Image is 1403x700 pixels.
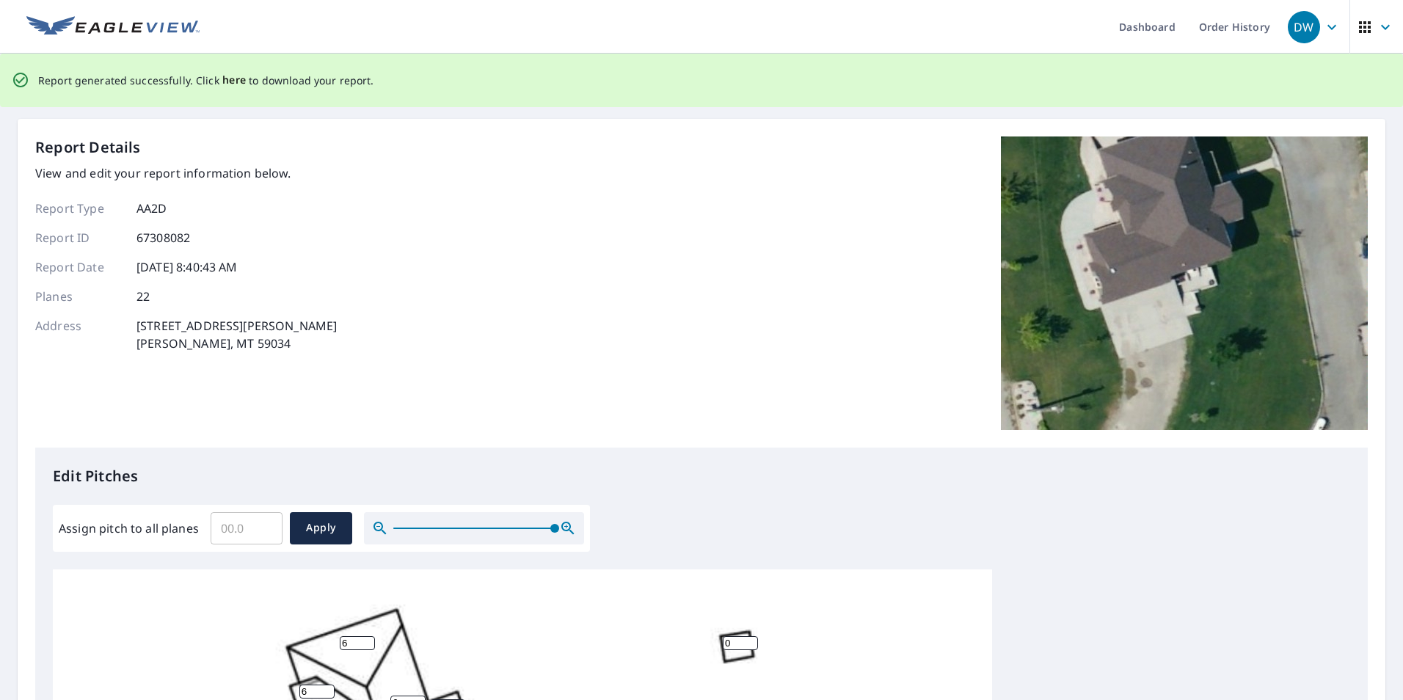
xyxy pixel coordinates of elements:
img: Top image [1001,136,1368,430]
span: Apply [302,519,340,537]
p: Report generated successfully. Click to download your report. [38,71,374,90]
p: Edit Pitches [53,465,1350,487]
p: 67308082 [136,229,190,247]
p: Report Type [35,200,123,217]
p: [STREET_ADDRESS][PERSON_NAME] [PERSON_NAME], MT 59034 [136,317,337,352]
p: [DATE] 8:40:43 AM [136,258,238,276]
p: 22 [136,288,150,305]
button: Apply [290,512,352,544]
input: 00.0 [211,508,283,549]
label: Assign pitch to all planes [59,519,199,537]
div: DW [1288,11,1320,43]
p: Report Details [35,136,141,158]
button: here [222,71,247,90]
p: View and edit your report information below. [35,164,337,182]
p: Report Date [35,258,123,276]
p: Report ID [35,229,123,247]
img: EV Logo [26,16,200,38]
p: Planes [35,288,123,305]
p: AA2D [136,200,167,217]
p: Address [35,317,123,352]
